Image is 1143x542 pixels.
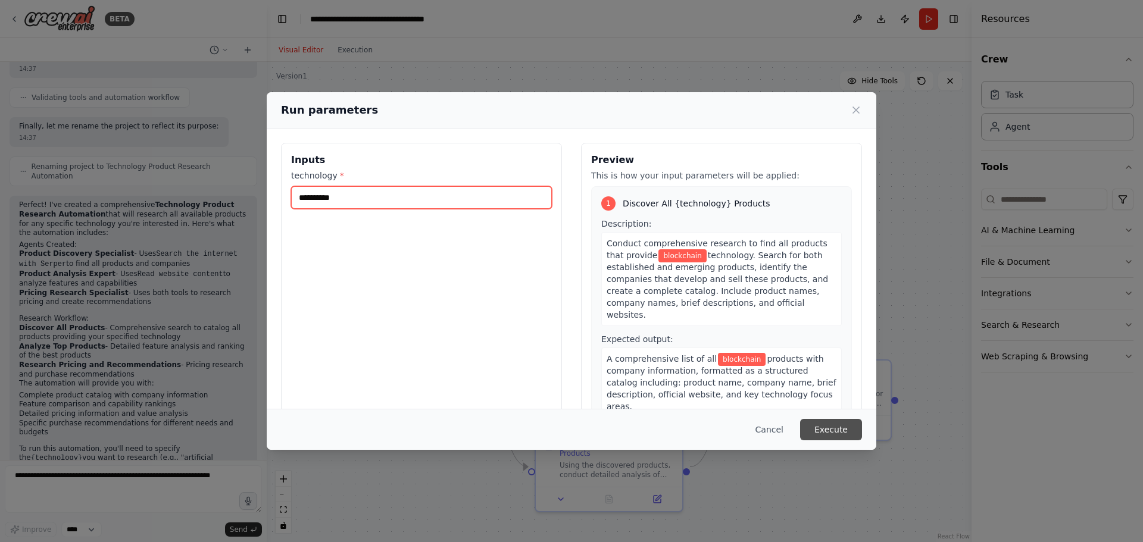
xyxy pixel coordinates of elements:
button: Execute [800,419,862,440]
h3: Preview [591,153,852,167]
button: Cancel [746,419,793,440]
span: A comprehensive list of all [607,354,717,364]
h2: Run parameters [281,102,378,118]
label: technology [291,170,552,181]
span: Variable: technology [658,249,706,262]
span: Variable: technology [718,353,766,366]
h3: Inputs [291,153,552,167]
span: technology. Search for both established and emerging products, identify the companies that develo... [607,250,828,319]
p: This is how your input parameters will be applied: [591,170,852,181]
span: products with company information, formatted as a structured catalog including: product name, com... [607,354,836,411]
div: 1 [601,196,616,211]
span: Conduct comprehensive research to find all products that provide [607,239,827,260]
span: Description: [601,219,651,228]
span: Discover All {technology} Products [623,198,770,209]
span: Expected output: [601,334,673,344]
